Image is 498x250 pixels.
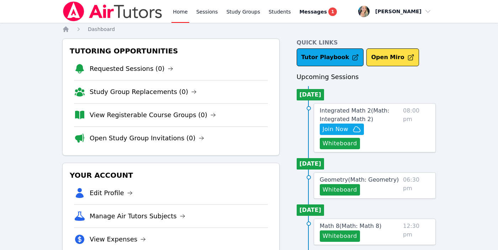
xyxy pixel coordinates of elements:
a: View Expenses [90,234,146,244]
a: Requested Sessions (0) [90,64,173,74]
button: Whiteboard [320,230,360,242]
span: Dashboard [88,26,115,32]
button: Whiteboard [320,184,360,196]
li: [DATE] [297,158,324,170]
a: Integrated Math 2(Math: Integrated Math 2) [320,106,400,124]
a: Geometry(Math: Geometry) [320,176,399,184]
li: [DATE] [297,204,324,216]
span: Geometry ( Math: Geometry ) [320,176,399,183]
span: 08:00 pm [403,106,430,149]
h3: Tutoring Opportunities [68,45,274,57]
button: Open Miro [366,48,419,66]
span: 12:30 pm [403,222,430,242]
a: Manage Air Tutors Subjects [90,211,185,221]
button: Join Now [320,124,364,135]
a: Dashboard [88,26,115,33]
h3: Upcoming Sessions [297,72,436,82]
a: Tutor Playbook [297,48,364,66]
a: Edit Profile [90,188,133,198]
a: Open Study Group Invitations (0) [90,133,204,143]
a: View Registerable Course Groups (0) [90,110,216,120]
img: Air Tutors [62,1,163,21]
h4: Quick Links [297,38,436,47]
a: Study Group Replacements (0) [90,87,197,97]
span: Integrated Math 2 ( Math: Integrated Math 2 ) [320,107,390,123]
h3: Your Account [68,169,274,182]
a: Math 8(Math: Math 8) [320,222,382,230]
span: Messages [300,8,327,15]
span: Math 8 ( Math: Math 8 ) [320,223,382,229]
span: 06:30 pm [403,176,430,196]
span: Join Now [323,125,348,134]
button: Whiteboard [320,138,360,149]
nav: Breadcrumb [62,26,436,33]
span: 1 [328,7,337,16]
li: [DATE] [297,89,324,100]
